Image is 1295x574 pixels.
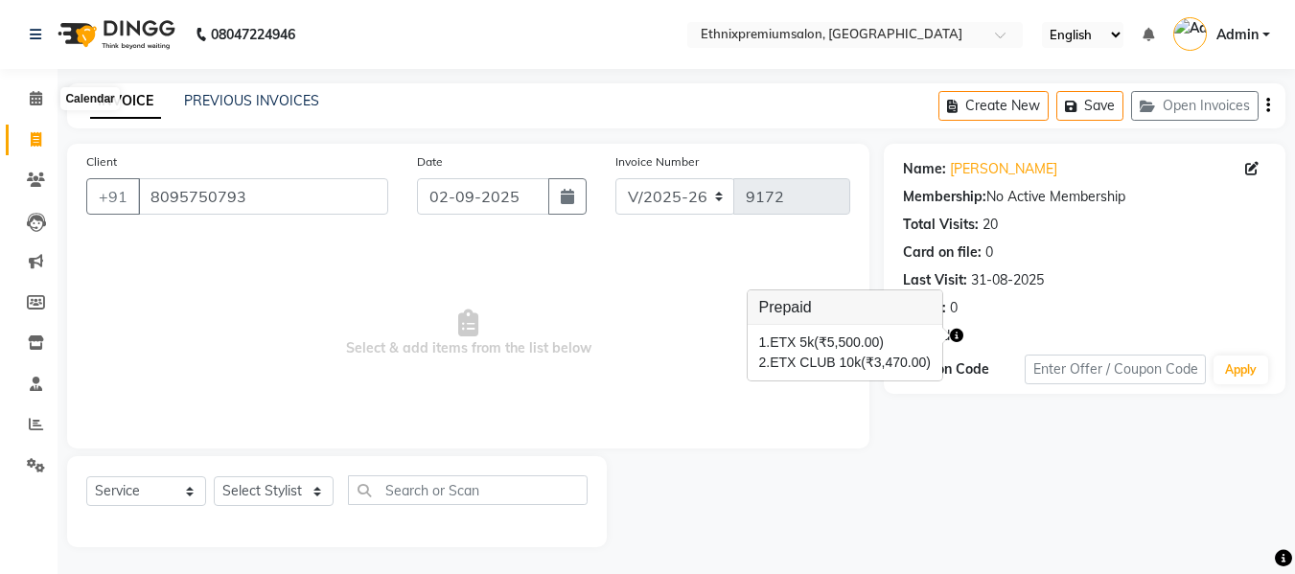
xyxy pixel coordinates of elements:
[1216,25,1259,45] span: Admin
[903,187,986,207] div: Membership:
[985,242,993,263] div: 0
[615,153,699,171] label: Invoice Number
[759,355,771,370] span: 2.
[138,178,388,215] input: Search by Name/Mobile/Email/Code
[49,8,180,61] img: logo
[348,475,588,505] input: Search or Scan
[748,290,942,325] h3: Prepaid
[759,334,771,350] span: 1.
[903,242,982,263] div: Card on file:
[417,153,443,171] label: Date
[903,270,967,290] div: Last Visit:
[184,92,319,109] a: PREVIOUS INVOICES
[814,334,884,350] span: (₹5,500.00)
[86,238,850,429] span: Select & add items from the list below
[971,270,1044,290] div: 31-08-2025
[759,353,931,373] div: ETX CLUB 10k
[903,159,946,179] div: Name:
[861,355,931,370] span: (₹3,470.00)
[903,215,979,235] div: Total Visits:
[903,187,1266,207] div: No Active Membership
[950,159,1057,179] a: [PERSON_NAME]
[1173,17,1207,51] img: Admin
[938,91,1049,121] button: Create New
[60,87,119,110] div: Calendar
[950,298,958,318] div: 0
[211,8,295,61] b: 08047224946
[903,359,1024,379] div: Coupon Code
[86,153,117,171] label: Client
[983,215,998,235] div: 20
[86,178,140,215] button: +91
[1131,91,1259,121] button: Open Invoices
[1025,355,1206,384] input: Enter Offer / Coupon Code
[759,333,931,353] div: ETX 5k
[1214,356,1268,384] button: Apply
[1056,91,1123,121] button: Save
